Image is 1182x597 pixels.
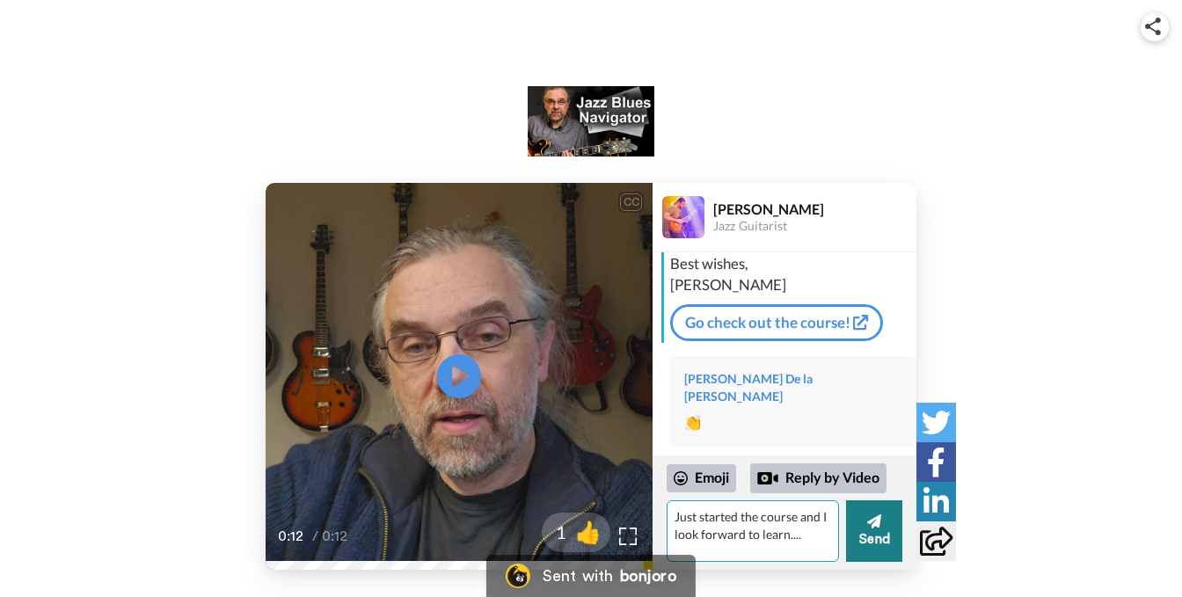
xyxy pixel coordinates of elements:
div: Reply by Video [757,468,778,489]
img: ic_share.svg [1145,18,1161,35]
div: 👏 [684,412,902,433]
span: 0:12 [278,526,309,547]
div: Jazz Guitarist [713,219,916,234]
a: Go check out the course! [670,304,883,341]
div: Emoji [667,464,736,492]
div: [PERSON_NAME] De la [PERSON_NAME] [684,370,902,405]
span: 0:12 [322,526,353,547]
div: [PERSON_NAME] [713,200,916,217]
textarea: Just started the course and I look forward to learn.... [667,500,839,562]
div: Reply by Video [750,463,886,493]
div: Sent with [543,568,613,584]
div: CC [620,193,642,211]
span: / [312,526,318,547]
a: Bonjoro LogoSent withbonjoro [486,555,696,597]
img: Profile Image [662,196,704,238]
span: 👍 [566,518,610,546]
div: bonjoro [620,568,676,584]
img: logo [528,86,655,157]
span: 1 [542,520,566,544]
button: Send [846,500,902,562]
img: Bonjoro Logo [506,564,530,588]
button: 1👍 [542,513,610,552]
